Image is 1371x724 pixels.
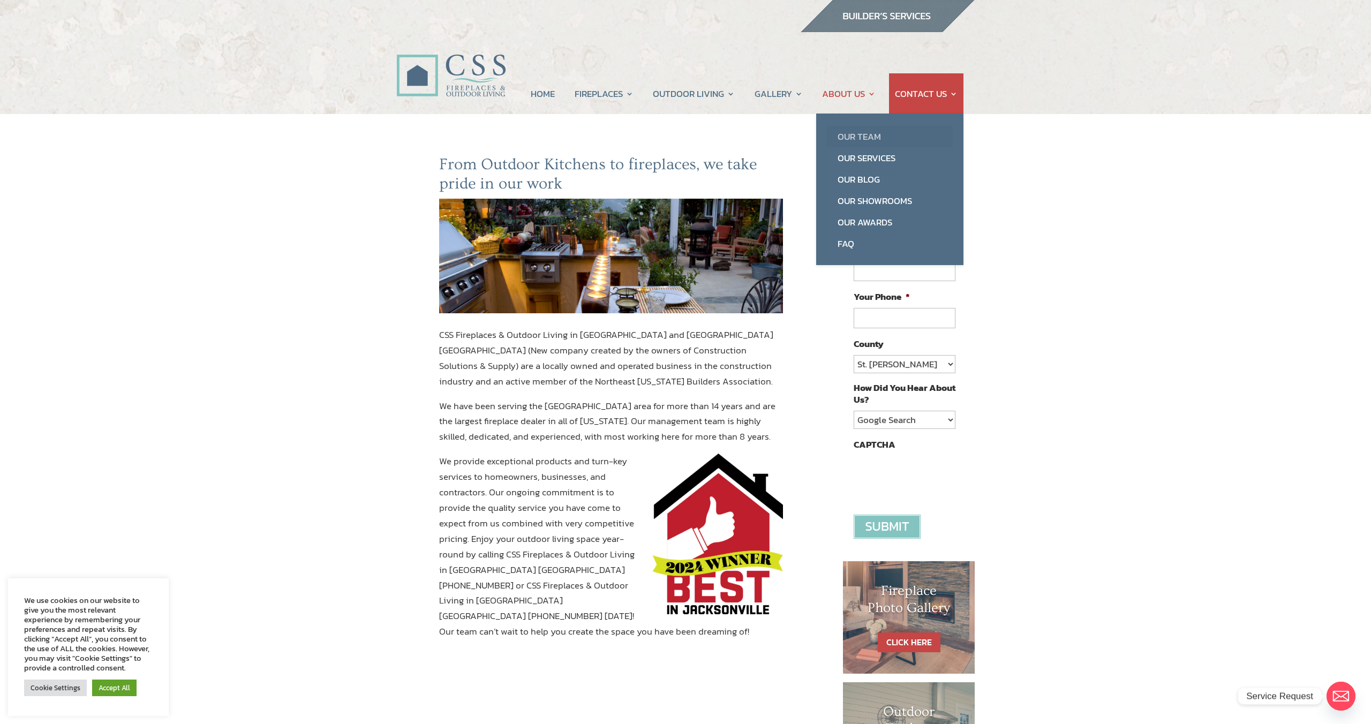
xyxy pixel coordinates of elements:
[439,327,783,398] p: CSS Fireplaces & Outdoor Living in [GEOGRAPHIC_DATA] and [GEOGRAPHIC_DATA] [GEOGRAPHIC_DATA] (New...
[854,382,955,405] label: How Did You Hear About Us?
[854,338,884,350] label: County
[827,190,953,212] a: Our Showrooms
[827,233,953,254] a: FAQ
[854,291,910,303] label: Your Phone
[653,73,735,114] a: OUTDOOR LIVING
[822,73,876,114] a: ABOUT US
[827,169,953,190] a: Our Blog
[755,73,803,114] a: GALLERY
[895,73,958,114] a: CONTACT US
[800,22,975,36] a: builder services construction supply
[864,583,953,621] h1: Fireplace Photo Gallery
[24,595,153,673] div: We use cookies on our website to give you the most relevant experience by remembering your prefer...
[575,73,634,114] a: FIREPLACES
[854,456,1016,497] iframe: reCAPTCHA
[439,155,783,199] h2: From Outdoor Kitchens to fireplaces, we take pride in our work
[854,515,921,539] input: Submit
[531,73,555,114] a: HOME
[439,454,783,648] p: We provide exceptional products and turn-key services to homeowners, businesses, and contractors....
[24,680,87,696] a: Cookie Settings
[652,454,783,614] img: jacksonville best of
[92,680,137,696] a: Accept All
[878,632,940,652] a: CLICK HERE
[827,126,953,147] a: Our Team
[854,439,895,450] label: CAPTCHA
[396,25,506,102] img: CSS Fireplaces & Outdoor Living (Formerly Construction Solutions & Supply)- Jacksonville Ormond B...
[439,199,783,313] img: about us construction solutions jacksonville fl css fireplaces and outdoor living ormond beach fl 1
[439,398,783,454] p: We have been serving the [GEOGRAPHIC_DATA] area for more than 14 years and are the largest firepl...
[1327,682,1355,711] a: Email
[827,147,953,169] a: Our Services
[827,212,953,233] a: Our Awards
